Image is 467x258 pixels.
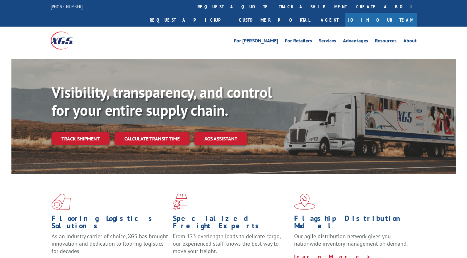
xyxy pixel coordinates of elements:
a: Request a pickup [145,13,234,27]
a: XGS ASSISTANT [194,132,247,145]
a: For [PERSON_NAME] [234,38,278,45]
h1: Flooring Logistics Solutions [52,215,168,233]
a: Join Our Team [345,13,417,27]
a: About [403,38,417,45]
a: Services [319,38,336,45]
span: As an industry carrier of choice, XGS has brought innovation and dedication to flooring logistics... [52,233,168,255]
a: Resources [375,38,397,45]
a: [PHONE_NUMBER] [51,3,83,10]
a: Advantages [343,38,368,45]
a: Track shipment [52,132,110,145]
img: xgs-icon-flagship-distribution-model-red [294,194,315,210]
a: Calculate transit time [115,132,190,145]
h1: Specialized Freight Experts [173,215,290,233]
a: Agent [315,13,345,27]
span: Our agile distribution network gives you nationwide inventory management on demand. [294,233,408,247]
img: xgs-icon-focused-on-flooring-red [173,194,187,210]
h1: Flagship Distribution Model [294,215,411,233]
a: For Retailers [285,38,312,45]
b: Visibility, transparency, and control for your entire supply chain. [52,83,272,120]
img: xgs-icon-total-supply-chain-intelligence-red [52,194,71,210]
a: Customer Portal [234,13,315,27]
